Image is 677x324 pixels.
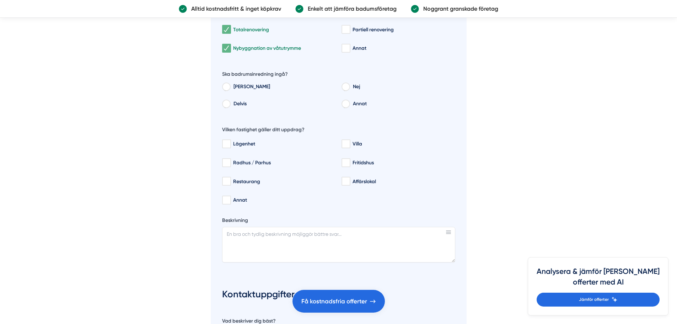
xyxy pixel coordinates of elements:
[222,178,230,185] input: Restaurang
[349,83,455,93] label: Nej
[222,217,455,226] label: Beskrivning
[342,26,350,33] input: Partiell renovering
[301,297,367,306] span: Få kostnadsfria offerter
[187,4,281,13] p: Alltid kostnadsfritt & inget köpkrav
[342,102,349,108] input: Annat
[349,99,455,110] label: Annat
[222,197,230,204] input: Annat
[342,45,350,52] input: Annat
[537,293,660,307] a: Jämför offerter
[222,126,305,135] h5: Vilken fastighet gäller ditt uppdrag?
[222,159,230,166] input: Radhus / Parhus
[230,99,336,110] label: Delvis
[292,290,385,313] a: Få kostnadsfria offerter
[222,85,230,91] input: Ja
[222,285,455,305] h3: Kontaktuppgifter
[222,26,230,33] input: Totalrenovering
[342,85,349,91] input: Nej
[342,178,350,185] input: Affärslokal
[342,159,350,166] input: Fritidshus
[537,266,660,293] h4: Analysera & jämför [PERSON_NAME] offerter med AI
[303,4,397,13] p: Enkelt att jämföra badumsföretag
[342,140,350,148] input: Villa
[419,4,498,13] p: Noggrant granskade företag
[222,45,230,52] input: Nybyggnation av våtutrymme
[222,102,230,108] input: Delvis
[222,140,230,148] input: Lägenhet
[579,296,609,303] span: Jämför offerter
[222,71,288,80] h5: Ska badrumsinredning ingå?
[230,83,336,93] label: [PERSON_NAME]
